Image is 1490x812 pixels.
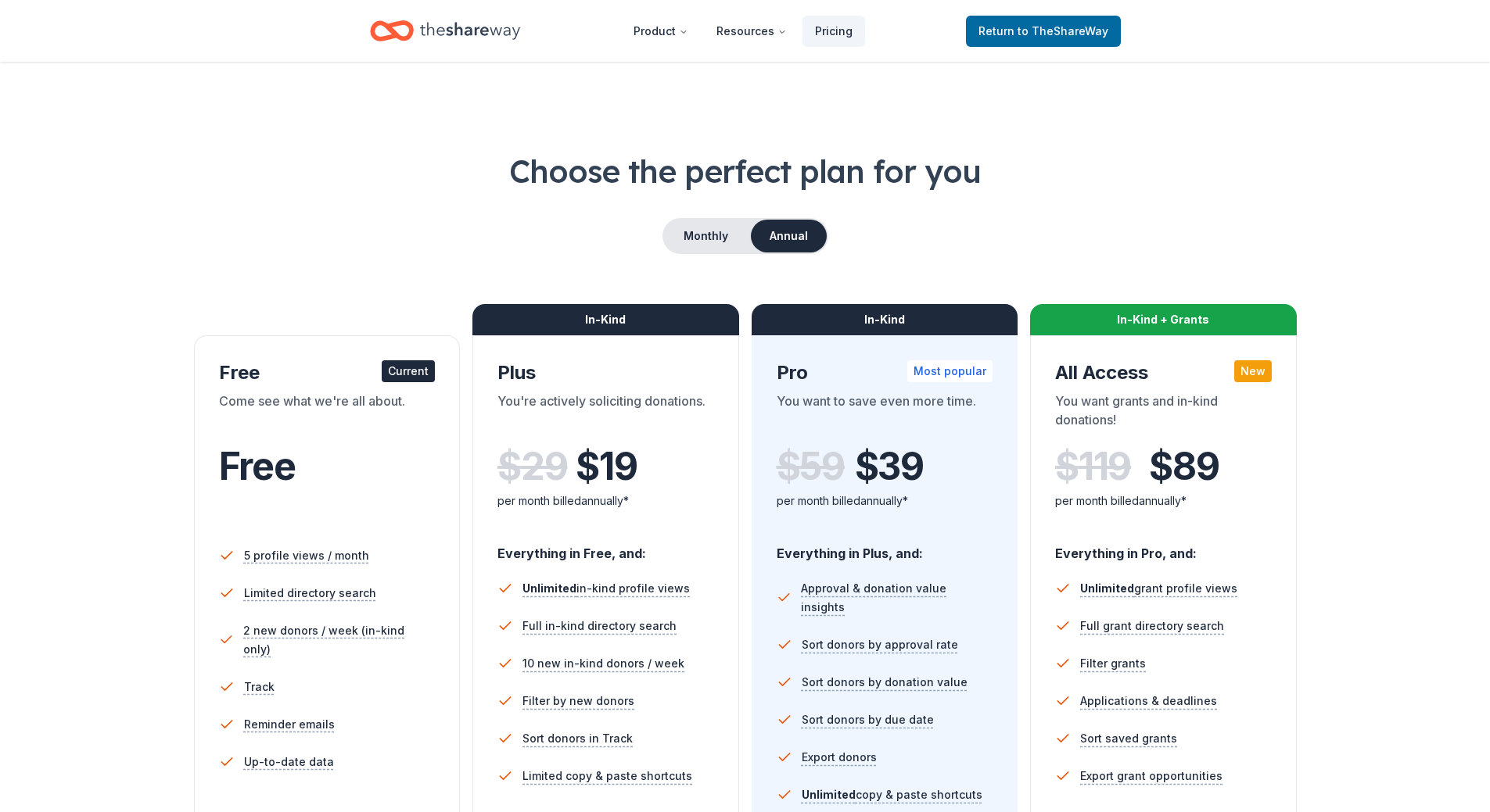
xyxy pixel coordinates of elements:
span: Up-to-date data [244,753,334,771]
span: to TheShareWay [1018,24,1108,38]
span: Sort donors by donation value [802,673,968,692]
button: Annual [751,220,827,252]
a: Home [370,13,520,49]
span: $ 19 [576,445,637,488]
button: Resources [704,16,799,47]
div: Current [382,360,435,382]
span: Full grant directory search [1080,617,1224,635]
span: Limited directory search [244,584,376,603]
span: 5 profile views / month [244,546,369,565]
div: Most popular [907,360,993,382]
span: Unlimited [1080,581,1134,595]
span: Filter grants [1080,654,1146,673]
span: $ 89 [1149,445,1219,488]
div: You're actively soliciting donations. [497,392,714,435]
div: New [1234,360,1272,382]
span: 2 new donors / week (in-kind only) [243,621,435,659]
span: Export grant opportunities [1080,767,1223,785]
span: Export donors [802,748,877,767]
span: Sort donors by approval rate [802,635,958,654]
div: Free [219,360,436,385]
nav: Main [621,13,865,49]
div: Come see what we're all about. [219,392,436,435]
span: copy & paste shortcuts [802,788,982,801]
span: Applications & deadlines [1080,692,1217,710]
div: All Access [1055,360,1272,385]
div: Everything in Plus, and: [777,531,993,563]
h1: Choose the perfect plan for you [63,149,1427,193]
span: Return [978,22,1108,41]
div: You want grants and in-kind donations! [1055,392,1272,435]
span: Reminder emails [244,715,335,734]
span: $ 39 [855,445,924,488]
span: Limited copy & paste shortcuts [522,767,692,785]
div: In-Kind + Grants [1030,304,1297,335]
span: Track [244,678,275,696]
div: In-Kind [472,304,739,335]
span: grant profile views [1080,581,1237,595]
span: Unlimited [802,788,856,801]
a: Pricing [802,16,865,47]
div: Pro [777,360,993,385]
span: 10 new in-kind donors / week [522,654,684,673]
span: Sort donors in Track [522,729,633,748]
button: Product [621,16,701,47]
div: Plus [497,360,714,385]
span: Sort donors by due date [802,710,934,729]
div: You want to save even more time. [777,392,993,435]
span: Approval & donation value insights [801,579,993,617]
div: In-Kind [752,304,1018,335]
span: Full in-kind directory search [522,617,677,635]
div: per month billed annually* [777,492,993,510]
button: Monthly [664,220,748,252]
div: per month billed annually* [1055,492,1272,510]
span: Free [219,443,296,489]
span: Unlimited [522,581,576,595]
span: Sort saved grants [1080,729,1177,748]
div: Everything in Pro, and: [1055,531,1272,563]
span: in-kind profile views [522,581,690,595]
div: per month billed annually* [497,492,714,510]
a: Returnto TheShareWay [966,16,1121,47]
div: Everything in Free, and: [497,531,714,563]
span: Filter by new donors [522,692,634,710]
